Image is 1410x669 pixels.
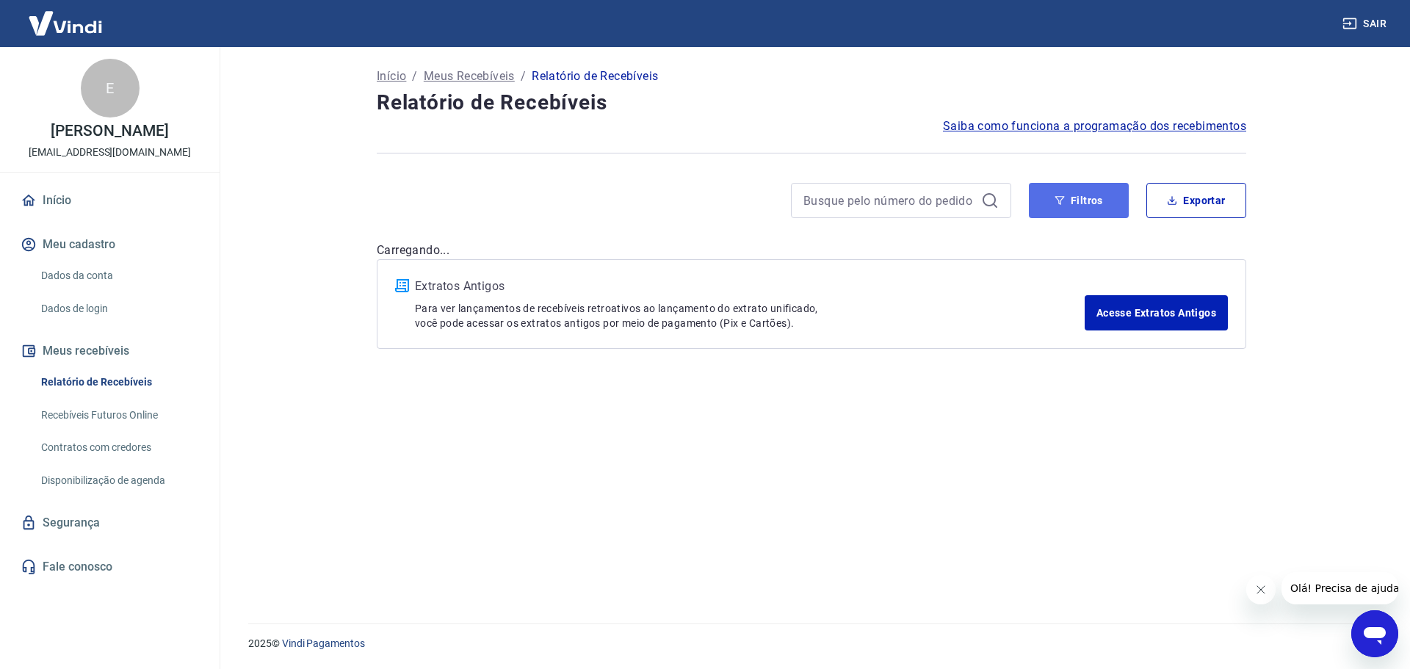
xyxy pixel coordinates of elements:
p: Relatório de Recebíveis [532,68,658,85]
button: Filtros [1029,183,1129,218]
a: Segurança [18,507,202,539]
h4: Relatório de Recebíveis [377,88,1246,117]
a: Dados de login [35,294,202,324]
a: Relatório de Recebíveis [35,367,202,397]
input: Busque pelo número do pedido [803,189,975,211]
p: / [412,68,417,85]
a: Contratos com credores [35,433,202,463]
iframe: Fechar mensagem [1246,575,1276,604]
a: Disponibilização de agenda [35,466,202,496]
div: E [81,59,140,117]
img: Vindi [18,1,113,46]
p: Para ver lançamentos de recebíveis retroativos ao lançamento do extrato unificado, você pode aces... [415,301,1085,330]
button: Meu cadastro [18,228,202,261]
button: Sair [1339,10,1392,37]
a: Recebíveis Futuros Online [35,400,202,430]
button: Exportar [1146,183,1246,218]
iframe: Mensagem da empresa [1281,572,1398,604]
p: [PERSON_NAME] [51,123,168,139]
p: 2025 © [248,636,1375,651]
a: Saiba como funciona a programação dos recebimentos [943,117,1246,135]
p: [EMAIL_ADDRESS][DOMAIN_NAME] [29,145,191,160]
a: Fale conosco [18,551,202,583]
button: Meus recebíveis [18,335,202,367]
a: Início [18,184,202,217]
img: ícone [395,279,409,292]
a: Início [377,68,406,85]
a: Meus Recebíveis [424,68,515,85]
p: Extratos Antigos [415,278,1085,295]
a: Dados da conta [35,261,202,291]
iframe: Botão para abrir a janela de mensagens [1351,610,1398,657]
p: / [521,68,526,85]
a: Vindi Pagamentos [282,637,365,649]
a: Acesse Extratos Antigos [1085,295,1228,330]
p: Carregando... [377,242,1246,259]
span: Olá! Precisa de ajuda? [9,10,123,22]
